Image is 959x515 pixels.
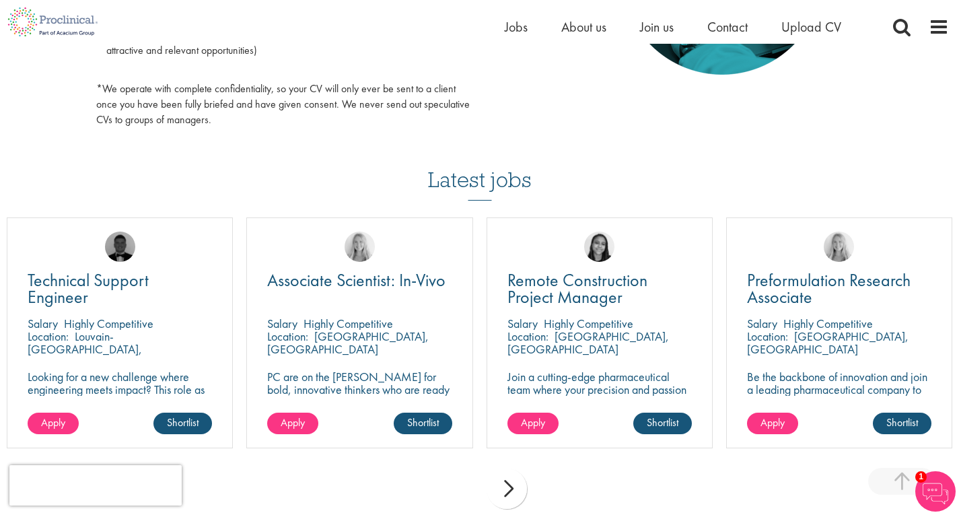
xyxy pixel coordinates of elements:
[281,415,305,430] span: Apply
[267,413,318,434] a: Apply
[105,232,135,262] img: Tom Stables
[640,18,674,36] a: Join us
[153,413,212,434] a: Shortlist
[760,415,785,430] span: Apply
[747,316,777,331] span: Salary
[505,18,528,36] a: Jobs
[507,370,692,421] p: Join a cutting-edge pharmaceutical team where your precision and passion for quality will help sh...
[915,471,956,512] img: Chatbot
[64,316,153,331] p: Highly Competitive
[633,413,692,434] a: Shortlist
[345,232,375,262] img: Shannon Briggs
[96,81,470,128] p: *We operate with complete confidentiality, so your CV will only ever be sent to a client once you...
[28,272,212,306] a: Technical Support Engineer
[507,329,669,357] p: [GEOGRAPHIC_DATA], [GEOGRAPHIC_DATA]
[747,329,788,344] span: Location:
[781,18,841,36] a: Upload CV
[267,269,446,291] span: Associate Scientist: In-Vivo
[507,269,647,308] span: Remote Construction Project Manager
[507,329,548,344] span: Location:
[747,413,798,434] a: Apply
[584,232,614,262] img: Eloise Coly
[824,232,854,262] img: Shannon Briggs
[267,316,297,331] span: Salary
[507,413,559,434] a: Apply
[873,413,931,434] a: Shortlist
[304,316,393,331] p: Highly Competitive
[267,329,308,344] span: Location:
[28,316,58,331] span: Salary
[915,471,927,483] span: 1
[28,329,69,344] span: Location:
[707,18,748,36] a: Contact
[267,329,429,357] p: [GEOGRAPHIC_DATA], [GEOGRAPHIC_DATA]
[28,413,79,434] a: Apply
[267,370,452,434] p: PC are on the [PERSON_NAME] for bold, innovative thinkers who are ready to help push the boundari...
[507,272,692,306] a: Remote Construction Project Manager
[521,415,545,430] span: Apply
[428,135,532,201] h3: Latest jobs
[561,18,606,36] a: About us
[507,316,538,331] span: Salary
[747,329,909,357] p: [GEOGRAPHIC_DATA], [GEOGRAPHIC_DATA]
[28,329,142,370] p: Louvain-[GEOGRAPHIC_DATA], [GEOGRAPHIC_DATA]
[783,316,873,331] p: Highly Competitive
[28,269,149,308] span: Technical Support Engineer
[267,272,452,289] a: Associate Scientist: In-Vivo
[747,269,911,308] span: Preformulation Research Associate
[394,413,452,434] a: Shortlist
[544,316,633,331] p: Highly Competitive
[747,370,931,421] p: Be the backbone of innovation and join a leading pharmaceutical company to help keep life-changin...
[487,469,527,509] div: next
[28,370,212,421] p: Looking for a new challenge where engineering meets impact? This role as Technical Support Engine...
[41,415,65,430] span: Apply
[747,272,931,306] a: Preformulation Research Associate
